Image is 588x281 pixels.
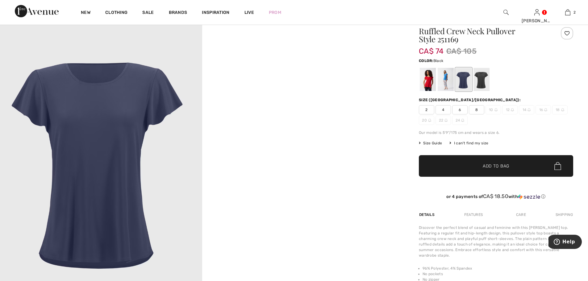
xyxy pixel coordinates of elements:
[423,271,573,277] li: No pockets
[518,194,540,200] img: Sezzle
[522,18,552,24] div: [PERSON_NAME]
[419,140,442,146] span: Size Guide
[552,105,568,114] span: 18
[573,10,576,15] span: 2
[142,10,154,16] a: Sale
[419,116,434,125] span: 20
[419,130,573,135] div: Our model is 5'9"/175 cm and wears a size 6.
[528,108,531,111] img: ring-m.svg
[420,68,436,91] div: Radiant red
[502,105,518,114] span: 12
[419,59,433,63] span: Color:
[452,105,468,114] span: 6
[419,27,548,43] h1: Ruffled Crew Neck Pullover Style 251169
[534,9,540,16] img: My Info
[419,41,444,56] span: CA$ 74
[483,163,509,169] span: Add to Bag
[269,9,281,16] a: Prom
[105,10,127,16] a: Clothing
[503,9,509,16] img: search the website
[444,119,448,122] img: ring-m.svg
[446,46,477,57] span: CA$ 105
[419,225,573,258] div: Discover the perfect blend of casual and feminine with this [PERSON_NAME] top. Featuring a regula...
[456,68,472,91] div: Midnight Blue
[469,105,484,114] span: 8
[494,108,498,111] img: ring-m.svg
[419,155,573,177] button: Add to Bag
[244,9,254,16] a: Live
[436,105,451,114] span: 4
[438,68,454,91] div: Coastal blue
[565,9,570,16] img: My Bag
[419,193,573,200] div: or 4 payments of with
[511,108,514,111] img: ring-m.svg
[423,266,573,271] li: 96% Polyester, 4% Spandex
[544,108,547,111] img: ring-m.svg
[419,209,436,220] div: Details
[15,5,59,17] img: 1ère Avenue
[419,97,522,103] div: Size ([GEOGRAPHIC_DATA]/[GEOGRAPHIC_DATA]):
[461,119,464,122] img: ring-m.svg
[459,209,488,220] div: Features
[428,119,431,122] img: ring-m.svg
[534,9,540,15] a: Sign In
[483,193,508,199] span: CA$ 18.50
[561,108,564,111] img: ring-m.svg
[452,116,468,125] span: 24
[548,235,582,250] iframe: Opens a widget where you can find more information
[81,10,90,16] a: New
[536,105,551,114] span: 16
[436,116,451,125] span: 22
[202,10,229,16] span: Inspiration
[419,105,434,114] span: 2
[553,9,583,16] a: 2
[202,12,404,113] video: Your browser does not support the video tag.
[554,162,561,170] img: Bag.svg
[449,140,488,146] div: I can't find my size
[554,209,573,220] div: Shipping
[519,105,534,114] span: 14
[486,105,501,114] span: 10
[169,10,187,16] a: Brands
[511,209,531,220] div: Care
[419,193,573,202] div: or 4 payments ofCA$ 18.50withSezzle Click to learn more about Sezzle
[473,68,490,91] div: Black
[433,59,444,63] span: Black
